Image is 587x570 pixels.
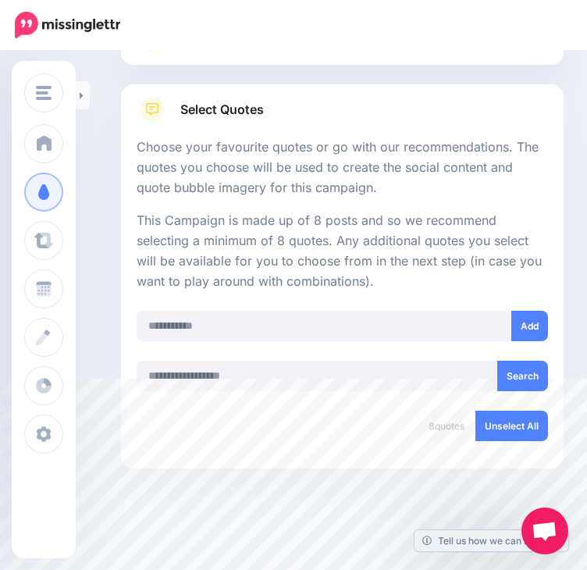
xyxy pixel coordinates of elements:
[521,508,568,554] a: Open chat
[36,86,52,100] img: menu.png
[15,12,120,38] img: Missinglettr
[511,311,548,341] button: Add
[137,97,548,137] a: Select Quotes
[497,361,548,391] button: Search
[137,211,548,292] p: This Campaign is made up of 8 posts and so we recommend selecting a minimum of 8 quotes. Any addi...
[137,137,548,198] p: Choose your favourite quotes or go with our recommendations. The quotes you choose will be used t...
[414,530,568,551] a: Tell us how we can improve
[137,137,548,468] div: Select Quotes
[475,411,548,441] a: Unselect All
[180,99,264,120] span: Select Quotes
